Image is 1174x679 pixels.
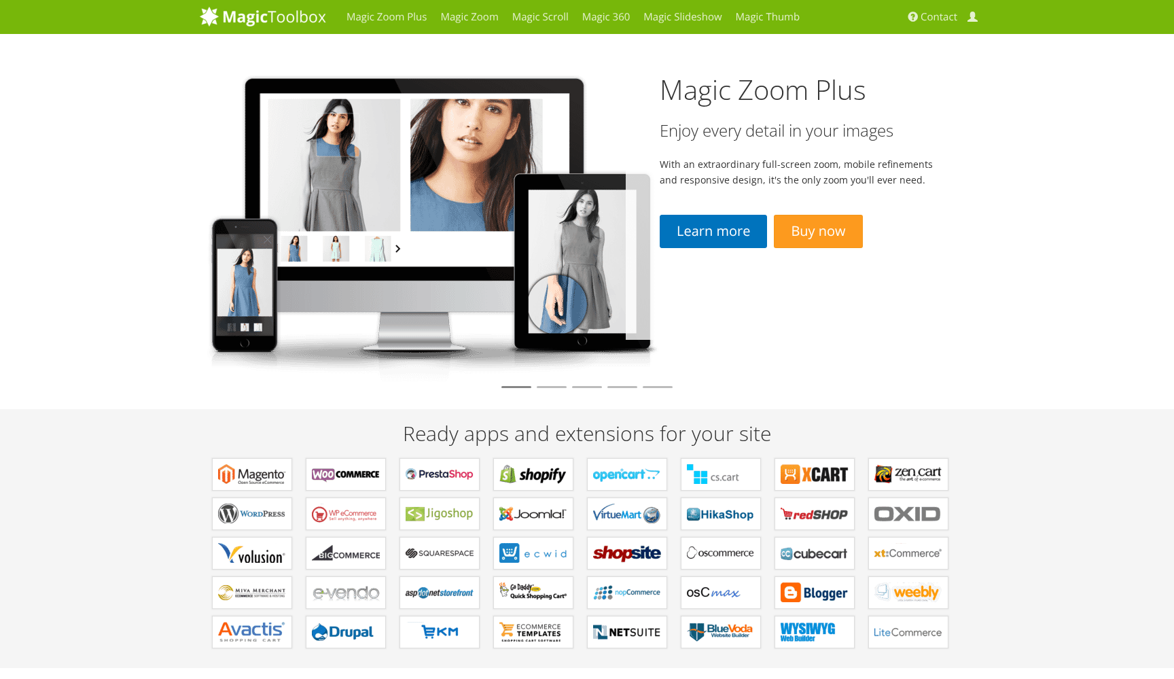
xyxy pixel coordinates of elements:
[587,498,667,530] a: Components for VirtueMart
[781,504,849,524] b: Components for redSHOP
[212,537,292,570] a: Extensions for Volusion
[218,543,286,563] b: Extensions for Volusion
[200,422,974,445] h2: Ready apps and extensions for your site
[660,122,940,139] h3: Enjoy every detail in your images
[306,537,386,570] a: Apps for Bigcommerce
[660,156,940,188] p: With an extraordinary full-screen zoom, mobile refinements and responsive design, it's the only z...
[399,498,480,530] a: Plugins for Jigoshop
[399,616,480,648] a: Extensions for EKM
[406,464,474,485] b: Modules for PrestaShop
[593,543,661,563] b: Extensions for ShopSite
[218,464,286,485] b: Extensions for Magento
[775,498,855,530] a: Components for redSHOP
[660,215,767,248] a: Learn more
[493,616,573,648] a: Extensions for ecommerce Templates
[593,464,661,485] b: Modules for OpenCart
[212,458,292,491] a: Extensions for Magento
[681,616,761,648] a: Extensions for BlueVoda
[874,622,942,642] b: Modules for LiteCommerce
[499,622,567,642] b: Extensions for ecommerce Templates
[493,498,573,530] a: Components for Joomla
[874,504,942,524] b: Extensions for OXID
[775,616,855,648] a: Extensions for WYSIWYG
[587,537,667,570] a: Extensions for ShopSite
[493,576,573,609] a: Extensions for GoDaddy Shopping Cart
[406,543,474,563] b: Extensions for Squarespace
[493,537,573,570] a: Extensions for ECWID
[874,582,942,603] b: Extensions for Weebly
[312,622,380,642] b: Modules for Drupal
[781,464,849,485] b: Modules for X-Cart
[660,71,866,108] a: Magic Zoom Plus
[868,616,948,648] a: Modules for LiteCommerce
[212,576,292,609] a: Extensions for Miva Merchant
[593,582,661,603] b: Extensions for nopCommerce
[587,576,667,609] a: Extensions for nopCommerce
[399,576,480,609] a: Extensions for AspDotNetStorefront
[593,504,661,524] b: Components for VirtueMart
[200,6,326,27] img: MagicToolbox.com - Image tools for your website
[681,576,761,609] a: Add-ons for osCMax
[781,582,849,603] b: Extensions for Blogger
[218,582,286,603] b: Extensions for Miva Merchant
[921,10,957,24] span: Contact
[868,537,948,570] a: Extensions for xt:Commerce
[306,616,386,648] a: Modules for Drupal
[687,464,755,485] b: Add-ons for CS-Cart
[218,504,286,524] b: Plugins for WordPress
[406,622,474,642] b: Extensions for EKM
[774,215,862,248] a: Buy now
[312,543,380,563] b: Apps for Bigcommerce
[399,458,480,491] a: Modules for PrestaShop
[399,537,480,570] a: Extensions for Squarespace
[868,498,948,530] a: Extensions for OXID
[687,504,755,524] b: Components for HikaShop
[312,582,380,603] b: Extensions for e-vendo
[493,458,573,491] a: Apps for Shopify
[874,543,942,563] b: Extensions for xt:Commerce
[868,576,948,609] a: Extensions for Weebly
[499,543,567,563] b: Extensions for ECWID
[218,622,286,642] b: Extensions for Avactis
[681,537,761,570] a: Add-ons for osCommerce
[781,622,849,642] b: Extensions for WYSIWYG
[312,464,380,485] b: Plugins for WooCommerce
[212,616,292,648] a: Extensions for Avactis
[406,504,474,524] b: Plugins for Jigoshop
[200,65,660,382] img: magiczoomplus2-tablet.png
[681,498,761,530] a: Components for HikaShop
[499,464,567,485] b: Apps for Shopify
[775,537,855,570] a: Plugins for CubeCart
[306,576,386,609] a: Extensions for e-vendo
[868,458,948,491] a: Plugins for Zen Cart
[587,616,667,648] a: Extensions for NetSuite
[212,498,292,530] a: Plugins for WordPress
[587,458,667,491] a: Modules for OpenCart
[406,582,474,603] b: Extensions for AspDotNetStorefront
[781,543,849,563] b: Plugins for CubeCart
[681,458,761,491] a: Add-ons for CS-Cart
[499,582,567,603] b: Extensions for GoDaddy Shopping Cart
[775,576,855,609] a: Extensions for Blogger
[312,504,380,524] b: Plugins for WP e-Commerce
[687,543,755,563] b: Add-ons for osCommerce
[499,504,567,524] b: Components for Joomla
[874,464,942,485] b: Plugins for Zen Cart
[593,622,661,642] b: Extensions for NetSuite
[775,458,855,491] a: Modules for X-Cart
[687,582,755,603] b: Add-ons for osCMax
[306,458,386,491] a: Plugins for WooCommerce
[306,498,386,530] a: Plugins for WP e-Commerce
[687,622,755,642] b: Extensions for BlueVoda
